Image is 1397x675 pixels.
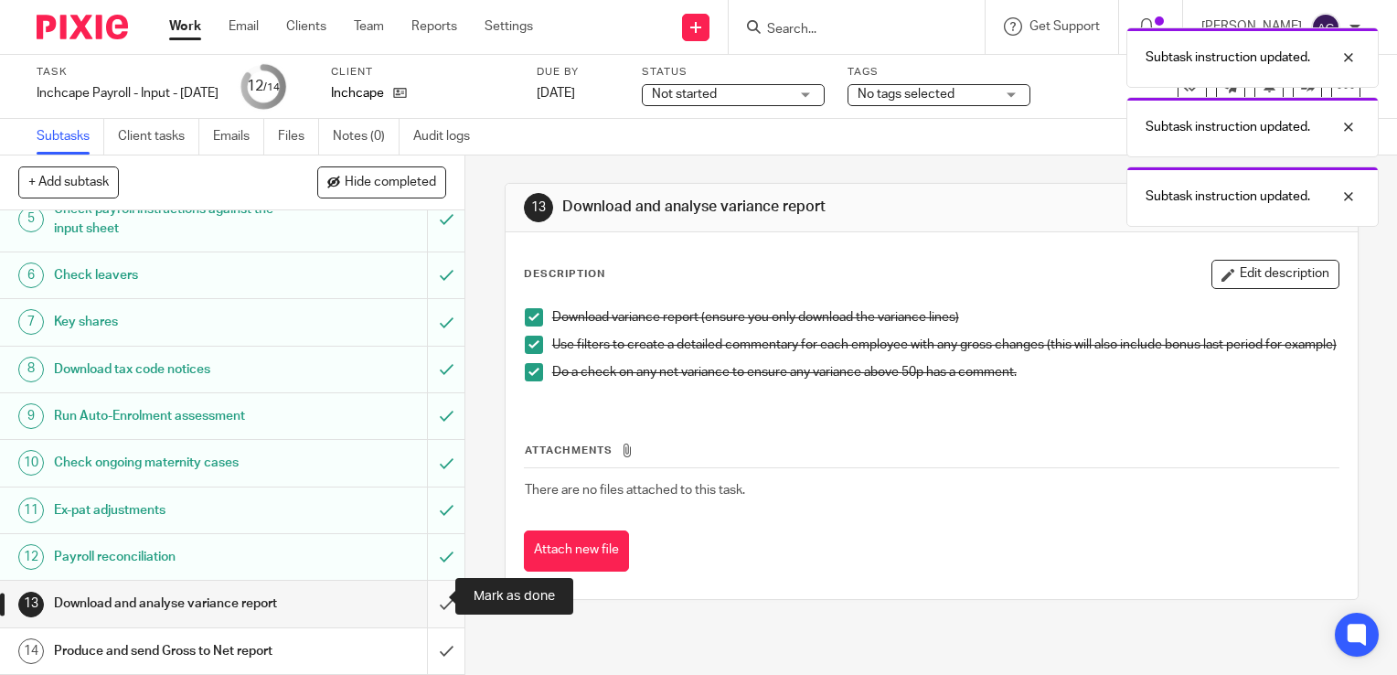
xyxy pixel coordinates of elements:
[37,15,128,39] img: Pixie
[54,497,291,524] h1: Ex-pat adjustments
[37,84,219,102] div: Inchcape Payroll - Input - August 2025
[18,166,119,198] button: + Add subtask
[54,402,291,430] h1: Run Auto-Enrolment assessment
[524,530,629,572] button: Attach new file
[286,17,326,36] a: Clients
[317,166,446,198] button: Hide completed
[562,198,970,217] h1: Download and analyse variance report
[1146,118,1310,136] p: Subtask instruction updated.
[18,357,44,382] div: 8
[354,17,384,36] a: Team
[1211,260,1339,289] button: Edit description
[278,119,319,155] a: Files
[1146,187,1310,206] p: Subtask instruction updated.
[524,267,605,282] p: Description
[54,543,291,571] h1: Payroll reconciliation
[1311,13,1340,42] img: svg%3E
[525,445,613,455] span: Attachments
[229,17,259,36] a: Email
[54,449,291,477] h1: Check ongoing maternity cases
[18,498,44,523] div: 11
[18,207,44,232] div: 5
[18,592,44,617] div: 13
[18,403,44,429] div: 9
[18,450,44,476] div: 10
[18,638,44,664] div: 14
[37,84,219,102] div: Inchcape Payroll - Input - [DATE]
[54,637,291,665] h1: Produce and send Gross to Net report
[37,119,104,155] a: Subtasks
[18,544,44,570] div: 12
[524,193,553,222] div: 13
[413,119,484,155] a: Audit logs
[331,84,384,102] p: Inchcape
[552,363,1338,381] p: Do a check on any net variance to ensure any variance above 50p has a comment.
[537,65,619,80] label: Due by
[345,176,436,190] span: Hide completed
[247,76,280,97] div: 12
[537,87,575,100] span: [DATE]
[552,308,1338,327] p: Download variance report (ensure you only download the variance lines)
[54,308,291,336] h1: Key shares
[18,309,44,335] div: 7
[263,82,280,92] small: /14
[485,17,533,36] a: Settings
[552,336,1338,354] p: Use filters to create a detailed commentary for each employee with any gross changes (this will a...
[411,17,457,36] a: Reports
[54,262,291,289] h1: Check leavers
[525,484,745,497] span: There are no files attached to this task.
[333,119,400,155] a: Notes (0)
[642,65,825,80] label: Status
[331,65,514,80] label: Client
[54,590,291,617] h1: Download and analyse variance report
[54,356,291,383] h1: Download tax code notices
[213,119,264,155] a: Emails
[1146,48,1310,67] p: Subtask instruction updated.
[118,119,199,155] a: Client tasks
[54,196,291,242] h1: Check payroll instructions against the input sheet
[18,262,44,288] div: 6
[652,88,717,101] span: Not started
[37,65,219,80] label: Task
[169,17,201,36] a: Work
